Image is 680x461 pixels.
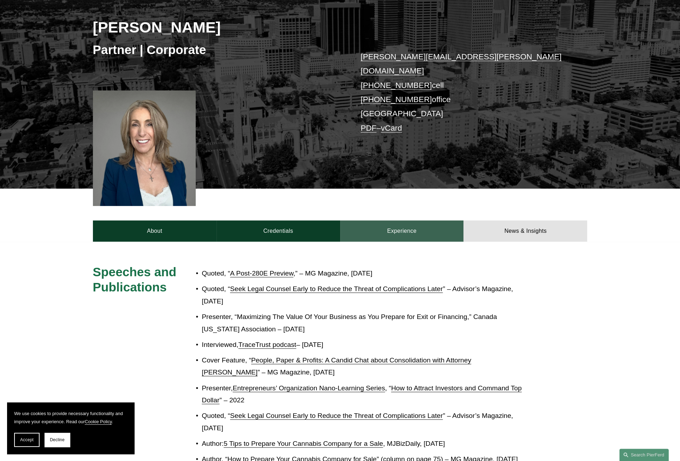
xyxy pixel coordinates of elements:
[93,220,217,242] a: About
[202,267,525,280] p: Quoted, “ ,” – MG Magazine, [DATE]
[202,356,471,376] a: People, Paper & Profits: A Candid Chat about Consolidation with Attorney [PERSON_NAME]
[202,384,522,404] a: How to Attract Investors and Command Top Dollar
[93,265,180,294] span: Speeches and Publications
[340,220,464,242] a: Experience
[202,311,525,335] p: Presenter, “Maximizing The Value Of Your Business as You Prepare for Exit or Financing,” Canada [...
[202,382,525,407] p: Presenter, , “ ” – 2022
[202,410,525,434] p: Quoted, “ ” – Advisor’s Magazine, [DATE]
[230,412,443,419] a: Seek Legal Counsel Early to Reduce the Threat of Complications Later
[224,440,383,447] a: 5 Tips to Prepare Your Cannabis Company for a Sale
[50,437,65,442] span: Decline
[202,438,525,450] p: Author: , MJBizDaily, [DATE]
[233,384,385,392] a: Entrepreneurs’ Organization Nano-Learning Series
[463,220,587,242] a: News & Insights
[619,449,669,461] a: Search this site
[202,283,525,307] p: Quoted, “ ” – Advisor’s Magazine, [DATE]
[361,95,432,104] a: [PHONE_NUMBER]
[217,220,340,242] a: Credentials
[361,124,377,132] a: PDF
[230,285,443,292] a: Seek Legal Counsel Early to Reduce the Threat of Complications Later
[7,402,134,454] section: Cookie banner
[85,419,112,424] a: Cookie Policy
[202,354,525,379] p: Cover Feature, “ ” – MG Magazine, [DATE]
[381,124,402,132] a: vCard
[93,42,340,58] h3: Partner | Corporate
[361,50,567,135] p: cell office [GEOGRAPHIC_DATA] –
[14,433,40,447] button: Accept
[20,437,34,442] span: Accept
[45,433,70,447] button: Decline
[202,339,525,351] p: Interviewed, – [DATE]
[230,270,293,277] a: A Post-280E Preview
[361,52,562,75] a: [PERSON_NAME][EMAIL_ADDRESS][PERSON_NAME][DOMAIN_NAME]
[361,81,432,90] a: [PHONE_NUMBER]
[14,409,127,426] p: We use cookies to provide necessary functionality and improve your experience. Read our .
[238,341,296,348] a: TraceTrust podcast
[93,18,340,36] h2: [PERSON_NAME]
